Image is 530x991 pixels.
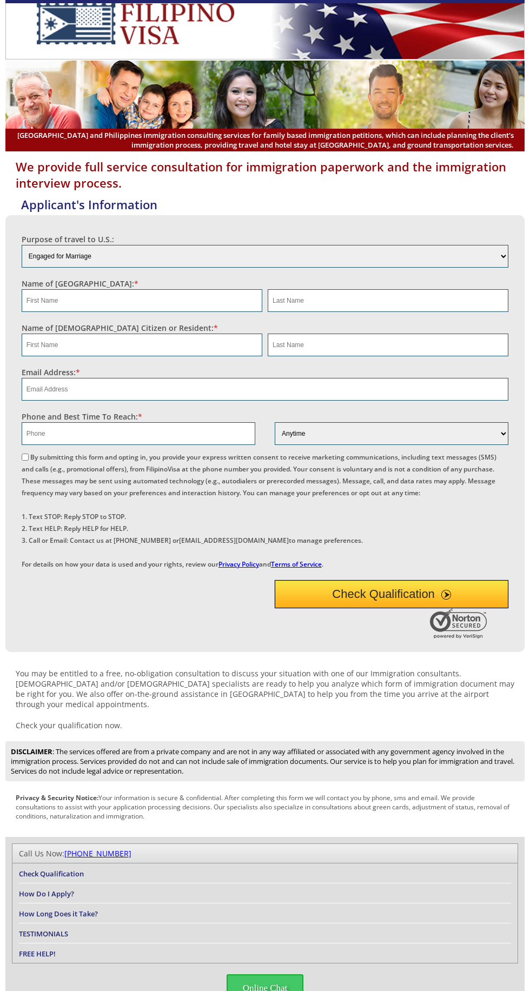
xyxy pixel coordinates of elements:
strong: DISCLAIMER [11,747,52,756]
a: How Long Does it Take? [19,909,98,919]
a: Check Qualification [19,869,84,879]
a: Terms of Service [271,560,322,569]
p: Your information is secure & confidential. After completing this form we will contact you by phon... [5,793,525,821]
label: Purpose of travel to U.S.: [22,234,114,244]
input: By submitting this form and opting in, you provide your express written consent to receive market... [22,454,29,461]
img: Norton Secured [430,608,489,639]
label: Email Address: [22,367,80,377]
h1: We provide full service consultation for immigration paperwork and the immigration interview proc... [5,158,525,191]
input: Last Name [268,334,508,356]
a: How Do I Apply? [19,889,74,899]
a: Privacy Policy [218,560,259,569]
p: Check your qualification now. [5,720,525,730]
input: First Name [22,334,262,356]
label: By submitting this form and opting in, you provide your express written consent to receive market... [22,453,496,569]
span: [GEOGRAPHIC_DATA] and Philippines immigration consulting services for family based immigration pe... [16,130,514,150]
input: Phone [22,422,255,445]
input: Last Name [268,289,508,312]
label: Name of [GEOGRAPHIC_DATA]: [22,278,138,289]
label: Name of [DEMOGRAPHIC_DATA] Citizen or Resident: [22,323,218,333]
input: First Name [22,289,262,312]
label: Phone and Best Time To Reach: [22,411,142,422]
button: Check Qualification [275,580,508,608]
select: Phone and Best Reach Time are required. [275,422,508,445]
a: TESTIMONIALS [19,929,68,939]
h4: Applicant's Information [11,196,525,212]
div: : The services offered are from a private company and are not in any way affiliated or associated... [5,741,525,781]
div: Call Us Now: [19,848,511,859]
a: FREE HELP! [19,949,56,959]
a: [PHONE_NUMBER] [64,848,131,859]
input: Email Address [22,378,508,401]
strong: Privacy & Security Notice: [16,793,98,802]
p: You may be entitled to a free, no-obligation consultation to discuss your situation with one of o... [5,668,525,709]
